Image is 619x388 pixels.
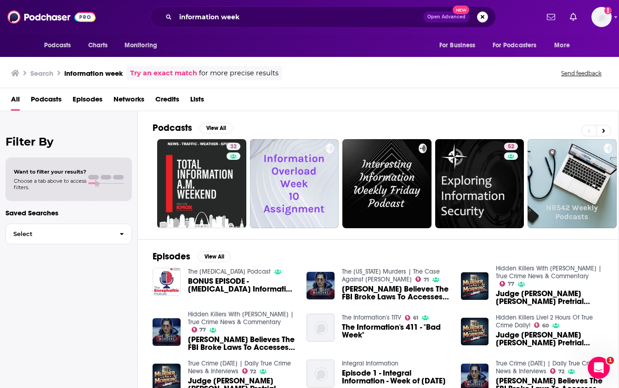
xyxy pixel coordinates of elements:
h3: information week [64,69,123,78]
a: 61 [405,315,418,321]
a: BONUS EPISODE - Encephalitis Information Week [188,277,296,293]
button: View All [198,251,231,262]
a: Howard Blum Believes The FBI Broke Laws To Accesses Kohberger's Genetic Information-WEEK IN REVIEW [188,336,296,351]
button: open menu [548,37,581,54]
div: Search podcasts, credits, & more... [150,6,496,28]
a: Integral Information [342,360,398,367]
a: Episode 1 - Integral Information - Week of 11/5/15 [342,369,450,385]
span: 32 [230,142,237,152]
img: Judge Halts Karen Read Pretrial Hearing After ‘Grave Concern’ Over New Information-WEEK IN REVIEW [461,318,489,346]
a: 52 [504,143,518,150]
a: The Information's 411 - "Bad Week" [342,323,450,339]
a: Charts [82,37,114,54]
a: Hidden Killers Live! 2 Hours Of True Crime Daily! [496,314,593,329]
button: Send feedback [558,69,604,77]
a: The Encephalitis Podcast [188,268,271,276]
a: All [11,92,20,111]
a: Hidden Killers With Tony Brueski | True Crime News & Commentary [188,310,294,326]
span: 77 [199,328,206,332]
a: 32 [227,143,240,150]
span: Podcasts [44,39,71,52]
a: Networks [114,92,144,111]
a: 60 [534,322,549,328]
span: Judge [PERSON_NAME] [PERSON_NAME] Pretrial Hearing After ‘Grave Concern’ Over New Information-WEE... [496,331,604,347]
span: Open Advanced [427,15,466,19]
button: open menu [118,37,169,54]
a: 71 [415,276,429,282]
a: The Information's TITV [342,314,401,321]
iframe: Intercom live chat [588,357,610,379]
span: 1 [607,357,614,364]
span: [PERSON_NAME] Believes The FBI Broke Laws To Accesses [PERSON_NAME] Genetic Information-WEEK IN R... [188,336,296,351]
span: Logged in as systemsteam [591,7,612,27]
span: 77 [508,282,514,286]
a: True Crime Today | Daily True Crime News & Interviews [496,360,599,375]
a: The Idaho Murders | The Case Against Bryan Kohberger [342,268,440,283]
a: Judge Halts Karen Read Pretrial Hearing After ‘Grave Concern’ Over New Information-WEEK IN REVIEW [461,272,489,300]
a: Podcasts [31,92,62,111]
a: Show notifications dropdown [566,9,580,25]
a: Lists [190,92,204,111]
span: For Business [439,39,476,52]
img: The Information's 411 - "Bad Week" [307,314,335,342]
span: For Podcasters [493,39,537,52]
img: Episode 1 - Integral Information - Week of 11/5/15 [307,360,335,388]
button: Select [6,224,132,244]
span: Episode 1 - Integral Information - Week of [DATE] [342,369,450,385]
a: 72 [550,368,564,374]
a: Try an exact match [130,68,197,79]
a: Show notifications dropdown [543,9,559,25]
span: New [453,6,469,14]
button: open menu [487,37,550,54]
img: Podchaser - Follow, Share and Rate Podcasts [7,8,96,26]
span: 61 [413,316,418,320]
img: Howard Blum Believes The FBI Broke Laws To Accesses Kohberger's Genetic Information-WEEK IN REVIEW [307,272,335,300]
p: Saved Searches [6,208,132,217]
span: Monitoring [125,39,157,52]
h2: Podcasts [153,122,192,134]
a: Credits [155,92,179,111]
a: Episodes [73,92,102,111]
a: Judge Halts Karen Read Pretrial Hearing After ‘Grave Concern’ Over New Information-WEEK IN REVIEW [496,331,604,347]
a: Judge Halts Karen Read Pretrial Hearing After ‘Grave Concern’ Over New Information-WEEK IN REVIEW [496,290,604,305]
span: BONUS EPISODE - [MEDICAL_DATA] Information Week [188,277,296,293]
span: [PERSON_NAME] Believes The FBI Broke Laws To Accesses [PERSON_NAME] Genetic Information-WEEK IN R... [342,285,450,301]
a: Hidden Killers With Tony Brueski | True Crime News & Commentary [496,264,602,280]
svg: Add a profile image [604,7,612,14]
input: Search podcasts, credits, & more... [176,10,423,24]
span: Choose a tab above to access filters. [14,178,86,191]
span: 71 [424,278,429,282]
a: EpisodesView All [153,251,231,262]
h2: Episodes [153,251,190,262]
button: open menu [433,37,487,54]
h3: Search [30,69,53,78]
span: More [554,39,570,52]
img: User Profile [591,7,612,27]
img: BONUS EPISODE - Encephalitis Information Week [153,268,181,296]
span: Select [6,231,112,237]
span: for more precise results [199,68,278,79]
a: 72 [242,368,256,374]
button: Open AdvancedNew [423,11,470,22]
a: 32 [157,139,246,228]
img: Howard Blum Believes The FBI Broke Laws To Accesses Kohberger's Genetic Information-WEEK IN REVIEW [153,318,181,346]
span: 72 [558,370,564,374]
span: Want to filter your results? [14,169,86,175]
a: 77 [500,281,514,287]
span: 72 [250,370,256,374]
span: Charts [88,39,108,52]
